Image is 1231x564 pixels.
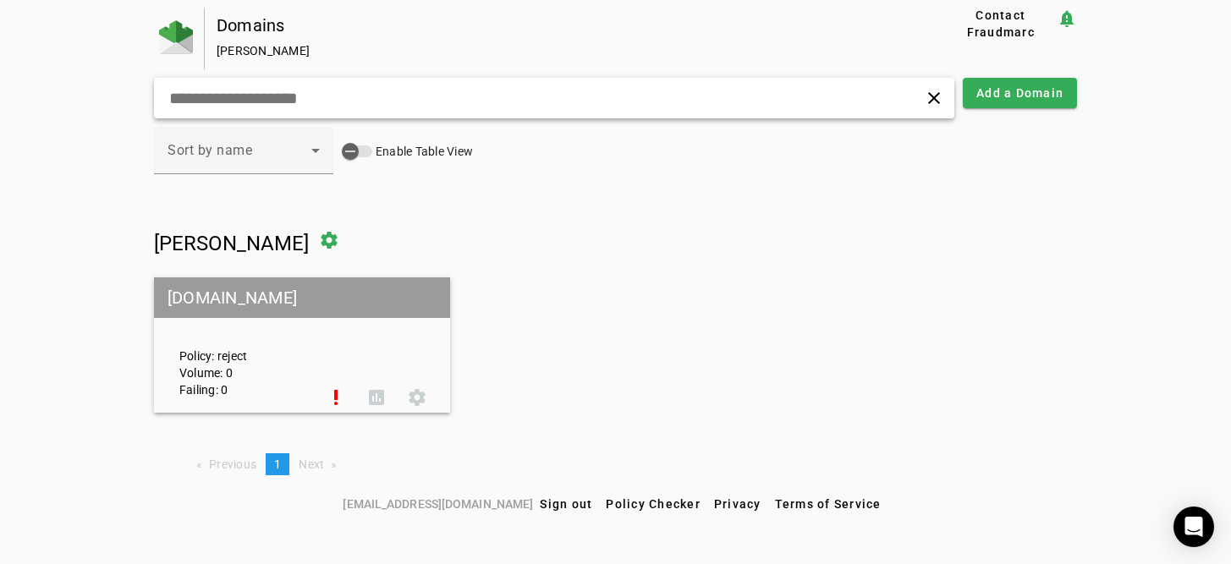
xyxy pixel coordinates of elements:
[963,78,1077,108] button: Add a Domain
[714,497,761,511] span: Privacy
[154,232,309,255] span: [PERSON_NAME]
[599,489,707,519] button: Policy Checker
[1057,8,1077,29] mat-icon: notification_important
[159,20,193,54] img: Fraudmarc Logo
[343,495,533,513] span: [EMAIL_ADDRESS][DOMAIN_NAME]
[540,497,592,511] span: Sign out
[154,8,1077,69] app-page-header: Domains
[945,8,1058,39] button: Contact Fraudmarc
[533,489,599,519] button: Sign out
[775,497,882,511] span: Terms of Service
[154,453,1077,475] nav: Pagination
[154,277,450,318] mat-grid-tile-header: [DOMAIN_NAME]
[209,457,256,471] span: Previous
[707,489,768,519] button: Privacy
[397,377,437,418] button: Settings
[168,142,252,158] span: Sort by name
[606,497,701,511] span: Policy Checker
[976,85,1063,101] span: Add a Domain
[952,7,1051,41] span: Contact Fraudmarc
[167,293,316,398] div: Policy: reject Volume: 0 Failing: 0
[316,377,356,418] button: Set Up
[299,457,324,471] span: Next
[217,17,891,34] div: Domains
[356,377,397,418] button: DMARC Report
[768,489,888,519] button: Terms of Service
[372,143,473,160] label: Enable Table View
[274,457,281,471] span: 1
[1173,507,1214,547] div: Open Intercom Messenger
[217,42,891,59] div: [PERSON_NAME]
